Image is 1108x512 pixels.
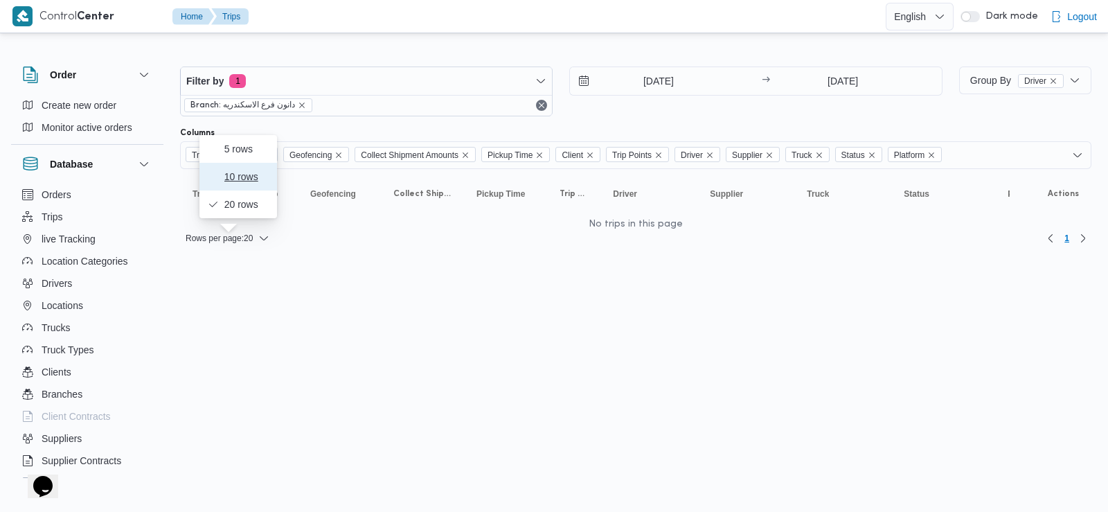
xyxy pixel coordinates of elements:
[835,147,882,162] span: Status
[17,450,158,472] button: Supplier Contracts
[586,151,594,159] button: Remove Client from selection in this group
[488,148,533,163] span: Pickup Time
[726,147,780,162] span: Supplier
[393,188,452,200] span: Collect Shipment Amounts
[42,386,82,403] span: Branches
[11,94,163,144] div: Order
[792,148,812,163] span: Truck
[305,183,374,205] button: Geofencing
[42,452,121,469] span: Supplier Contracts
[186,230,253,247] span: Rows per page : 20
[1042,230,1059,247] button: Previous page
[17,383,158,405] button: Branches
[224,143,269,155] span: 5 rows
[211,8,249,25] button: Trips
[310,188,356,200] span: Geofencing
[355,147,476,162] span: Collect Shipment Amounts
[42,119,132,136] span: Monitor active orders
[17,339,158,361] button: Truck Types
[481,147,550,162] span: Pickup Time
[461,151,470,159] button: Remove Collect Shipment Amounts from selection in this group
[42,209,63,225] span: Trips
[42,297,83,314] span: Locations
[562,148,583,163] span: Client
[283,147,349,162] span: Geofencing
[17,272,158,294] button: Drivers
[471,183,540,205] button: Pickup Time
[560,188,588,200] span: Trip Points
[192,148,217,163] span: Trip ID
[17,405,158,427] button: Client Contracts
[42,364,71,380] span: Clients
[42,275,72,292] span: Drivers
[1067,8,1097,25] span: Logout
[186,73,224,89] span: Filter by
[1018,74,1064,88] span: Driver
[17,206,158,228] button: Trips
[289,148,332,163] span: Geofencing
[898,183,988,205] button: Status
[14,457,58,498] iframe: chat widget
[180,230,275,247] button: Rows per page:20
[17,228,158,250] button: live Tracking
[199,191,277,218] button: 20 rows
[612,148,652,163] span: Trip Points
[970,75,1064,86] span: Group By Driver
[42,430,82,447] span: Suppliers
[181,67,552,95] button: Filter by1 active filters
[555,147,600,162] span: Client
[22,156,152,173] button: Database
[613,188,637,200] span: Driver
[1059,230,1075,247] button: Page 1 of 1
[17,116,158,139] button: Monitor active orders
[334,151,343,159] button: Remove Geofencing from selection in this group
[180,127,215,139] label: Columns
[17,427,158,450] button: Suppliers
[807,188,829,200] span: Truck
[704,183,787,205] button: Supplier
[187,183,242,205] button: Trip IDSorted in descending order
[762,76,770,86] div: →
[17,184,158,206] button: Orders
[42,253,128,270] span: Location Categories
[1045,3,1102,30] button: Logout
[17,317,158,339] button: Trucks
[42,342,93,358] span: Truck Types
[42,186,71,203] span: Orders
[980,11,1038,22] span: Dark mode
[12,6,33,26] img: X8yXhbKr1z7QwAAAABJRU5ErkJggg==
[193,188,218,200] span: Trip ID; Sorted in descending order
[50,67,76,83] h3: Order
[606,147,669,162] span: Trip Points
[476,188,525,200] span: Pickup Time
[199,135,277,163] button: 5 rows
[42,408,111,425] span: Client Contracts
[17,294,158,317] button: Locations
[1064,230,1069,247] span: 1
[765,151,774,159] button: Remove Supplier from selection in this group
[186,147,234,162] span: Trip ID
[801,183,884,205] button: Truck
[904,188,929,200] span: Status
[17,472,158,494] button: Devices
[77,12,114,22] b: Center
[180,219,1091,230] center: No trips in this page
[229,74,246,88] span: 1 active filters
[1024,75,1046,87] span: Driver
[361,148,458,163] span: Collect Shipment Amounts
[706,151,714,159] button: Remove Driver from selection in this group
[224,199,269,210] span: 20 rows
[172,8,214,25] button: Home
[199,163,277,191] button: 10 rows
[42,319,70,336] span: Trucks
[11,184,163,484] div: Database
[1049,77,1057,85] button: remove selected entity
[894,148,925,163] span: Platform
[607,183,690,205] button: Driver
[570,67,727,95] input: Press the down key to open a popover containing a calendar.
[841,148,865,163] span: Status
[42,97,116,114] span: Create new order
[50,156,93,173] h3: Database
[868,151,876,159] button: Remove Status from selection in this group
